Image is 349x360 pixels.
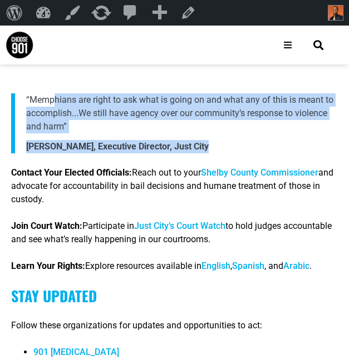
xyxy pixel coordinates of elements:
[283,261,309,271] a: Arabic
[309,36,327,54] div: Search
[11,167,132,178] strong: Contact Your Elected Officials:
[11,221,82,231] strong: Join Court Watch:
[134,221,225,231] a: Just City’s Court Watch
[232,261,264,271] a: Spanish
[11,219,338,246] p: Participate in to hold judges accountable and see what’s really happening in our courtrooms.
[11,47,338,67] h2: Get Involved Locally
[26,93,338,133] p: “Memphians are right to ask what is going on and what any of this is meant to accomplish...We sti...
[11,259,338,273] p: Explore resources available in , , and .
[11,261,85,271] strong: Learn Your Rights:
[11,319,338,332] p: Follow these organizations for updates and opportunities to act:
[201,261,230,271] a: English
[11,166,338,206] p: Reach out to your and advocate for accountability in bail decisions and humane treatment of those...
[201,167,318,178] a: Shelby County Commissioner
[26,140,209,153] cite: [PERSON_NAME], Executive Director, Just City
[278,35,298,55] div: Open/Close Menu
[11,285,97,307] strong: Stay Updated
[33,347,119,357] a: 901 [MEDICAL_DATA]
